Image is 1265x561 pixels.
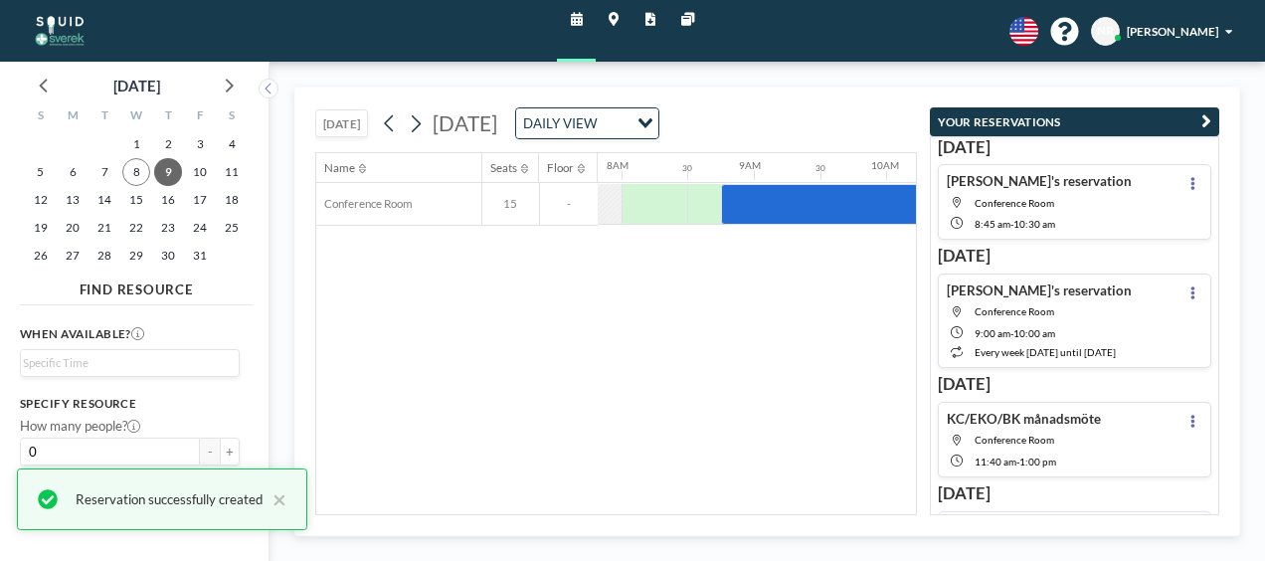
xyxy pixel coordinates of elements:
[59,242,87,270] span: Monday, October 27, 2025
[200,438,220,466] button: -
[220,438,240,466] button: +
[490,161,517,176] div: Seats
[218,158,246,186] span: Saturday, October 11, 2025
[975,218,1010,230] span: 8:45 AM
[975,327,1010,339] span: 9:00 AM
[186,130,214,158] span: Friday, October 3, 2025
[90,242,118,270] span: Tuesday, October 28, 2025
[324,161,355,176] div: Name
[59,214,87,242] span: Monday, October 20, 2025
[27,186,55,214] span: Sunday, October 12, 2025
[154,186,182,214] span: Thursday, October 16, 2025
[76,487,263,511] div: Reservation successfully created
[1127,25,1218,38] span: [PERSON_NAME]
[25,104,57,130] div: S
[27,158,55,186] span: Sunday, October 5, 2025
[20,275,254,297] h4: FIND RESOURCE
[59,158,87,186] span: Monday, October 6, 2025
[1097,24,1114,39] span: NR
[540,197,598,212] span: -
[186,242,214,270] span: Friday, October 31, 2025
[57,104,89,130] div: M
[603,112,626,134] input: Search for option
[113,72,160,99] div: [DATE]
[120,104,152,130] div: W
[154,242,182,270] span: Thursday, October 30, 2025
[607,159,629,171] div: 8AM
[682,163,692,173] div: 30
[90,158,118,186] span: Tuesday, October 7, 2025
[122,130,150,158] span: Wednesday, October 1, 2025
[216,104,248,130] div: S
[154,130,182,158] span: Thursday, October 2, 2025
[516,108,659,138] div: Search for option
[975,456,1016,467] span: 11:40 AM
[938,137,1212,158] h3: [DATE]
[122,214,150,242] span: Wednesday, October 22, 2025
[1010,327,1013,339] span: -
[947,282,1132,299] h4: [PERSON_NAME]'s reservation
[90,186,118,214] span: Tuesday, October 14, 2025
[975,434,1054,446] span: Conference Room
[152,104,184,130] div: T
[59,186,87,214] span: Monday, October 13, 2025
[1013,327,1055,339] span: 10:00 AM
[938,374,1212,395] h3: [DATE]
[739,159,761,171] div: 9AM
[218,214,246,242] span: Saturday, October 25, 2025
[316,197,413,212] span: Conference Room
[27,214,55,242] span: Sunday, October 19, 2025
[218,186,246,214] span: Saturday, October 18, 2025
[975,197,1054,209] span: Conference Room
[938,483,1212,504] h3: [DATE]
[547,161,574,176] div: Floor
[186,186,214,214] span: Friday, October 17, 2025
[871,159,899,171] div: 10AM
[184,104,216,130] div: F
[90,214,118,242] span: Tuesday, October 21, 2025
[263,487,286,511] button: close
[122,186,150,214] span: Wednesday, October 15, 2025
[520,112,602,134] span: DAILY VIEW
[947,173,1132,190] h4: [PERSON_NAME]'s reservation
[947,411,1101,428] h4: KC/EKO/BK månadsmöte
[21,350,239,376] div: Search for option
[1016,456,1019,467] span: -
[122,242,150,270] span: Wednesday, October 29, 2025
[1013,218,1055,230] span: 10:30 AM
[930,107,1219,135] button: YOUR RESERVATIONS
[815,163,825,173] div: 30
[218,130,246,158] span: Saturday, October 4, 2025
[1019,456,1056,467] span: 1:00 PM
[20,418,140,435] label: How many people?
[23,354,228,372] input: Search for option
[433,110,497,135] span: [DATE]
[154,214,182,242] span: Thursday, October 23, 2025
[975,305,1054,317] span: Conference Room
[27,242,55,270] span: Sunday, October 26, 2025
[154,158,182,186] span: Thursday, October 9, 2025
[186,158,214,186] span: Friday, October 10, 2025
[975,346,1116,358] span: every week [DATE] until [DATE]
[938,246,1212,267] h3: [DATE]
[27,15,93,48] img: organization-logo
[482,197,538,212] span: 15
[122,158,150,186] span: Wednesday, October 8, 2025
[1010,218,1013,230] span: -
[89,104,120,130] div: T
[20,397,240,412] h3: Specify resource
[186,214,214,242] span: Friday, October 24, 2025
[315,109,368,137] button: [DATE]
